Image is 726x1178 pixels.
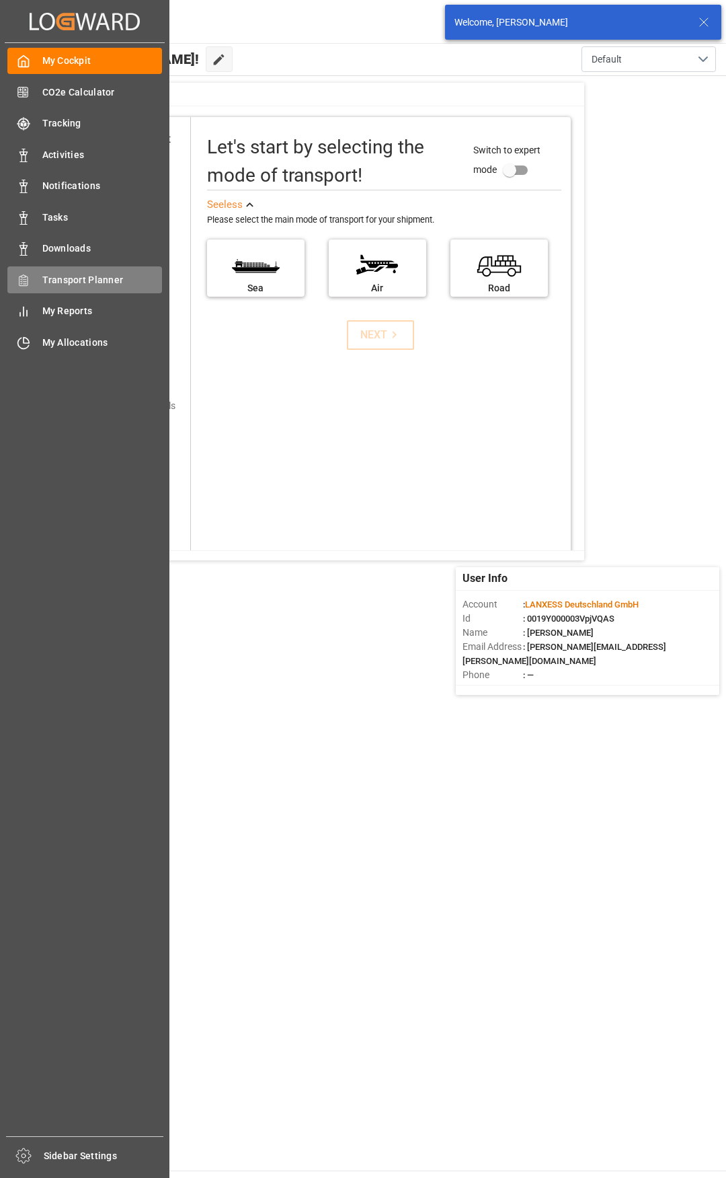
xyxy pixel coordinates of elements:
[473,145,540,175] span: Switch to expert mode
[42,336,163,350] span: My Allocations
[42,304,163,318] span: My Reports
[347,320,414,350] button: NEXT
[523,614,614,624] span: : 0019Y000003VpjVQAS
[581,46,716,72] button: open menu
[523,670,534,680] span: : —
[42,54,163,68] span: My Cockpit
[7,110,162,137] a: Tracking
[523,599,639,610] span: :
[207,197,243,213] div: See less
[44,1149,164,1163] span: Sidebar Settings
[462,668,523,682] span: Phone
[457,281,541,295] div: Road
[42,211,163,225] span: Tasks
[523,628,594,638] span: : [PERSON_NAME]
[7,79,162,105] a: CO2e Calculator
[42,242,163,256] span: Downloads
[7,298,162,324] a: My Reports
[462,612,523,626] span: Id
[207,133,460,190] div: Let's start by selecting the mode of transport!
[214,281,298,295] div: Sea
[462,640,523,654] span: Email Address
[42,273,163,287] span: Transport Planner
[360,327,401,343] div: NEXT
[462,597,523,612] span: Account
[7,141,162,168] a: Activities
[91,399,175,413] div: Add shipping details
[7,235,162,262] a: Downloads
[42,148,163,162] span: Activities
[7,204,162,230] a: Tasks
[592,52,622,67] span: Default
[7,329,162,355] a: My Allocations
[54,46,199,72] span: Hello [PERSON_NAME]!
[462,682,523,696] span: Account Type
[454,15,686,30] div: Welcome, [PERSON_NAME]
[7,266,162,293] a: Transport Planner
[523,684,557,694] span: : Shipper
[462,570,508,587] span: User Info
[7,173,162,199] a: Notifications
[207,213,561,227] div: Please select the main mode of transport for your shipment.
[335,281,419,295] div: Air
[42,179,163,193] span: Notifications
[42,85,163,100] span: CO2e Calculator
[462,626,523,640] span: Name
[525,599,639,610] span: LANXESS Deutschland GmbH
[42,116,163,131] span: Tracking
[462,642,666,666] span: : [PERSON_NAME][EMAIL_ADDRESS][PERSON_NAME][DOMAIN_NAME]
[7,48,162,74] a: My Cockpit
